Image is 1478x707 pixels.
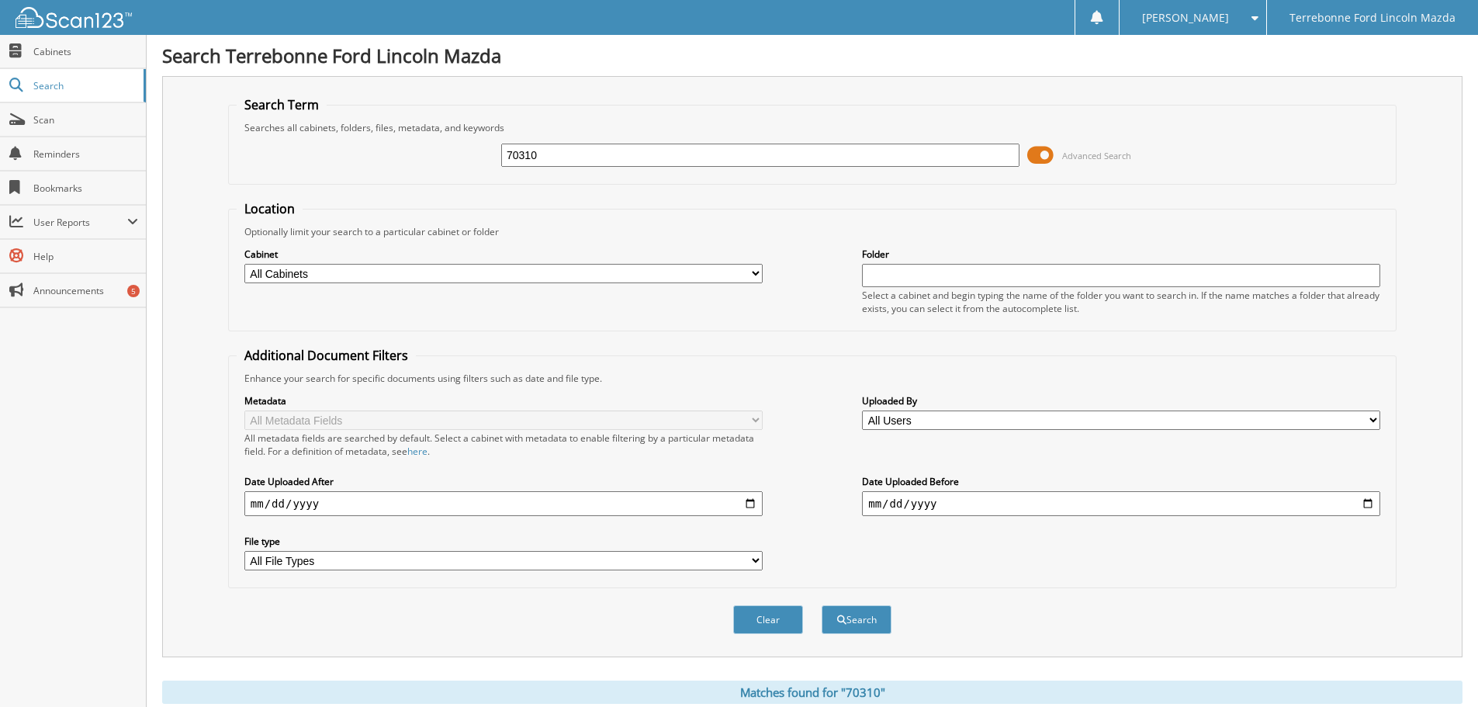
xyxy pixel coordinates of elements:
div: Enhance your search for specific documents using filters such as date and file type. [237,372,1388,385]
span: Announcements [33,284,138,297]
span: Search [33,79,136,92]
legend: Additional Document Filters [237,347,416,364]
h1: Search Terrebonne Ford Lincoln Mazda [162,43,1462,68]
span: Advanced Search [1062,150,1131,161]
input: start [244,491,763,516]
div: All metadata fields are searched by default. Select a cabinet with metadata to enable filtering b... [244,431,763,458]
span: Scan [33,113,138,126]
span: [PERSON_NAME] [1142,13,1229,23]
div: Searches all cabinets, folders, files, metadata, and keywords [237,121,1388,134]
button: Clear [733,605,803,634]
span: Bookmarks [33,182,138,195]
div: Matches found for "70310" [162,681,1462,704]
span: User Reports [33,216,127,229]
a: here [407,445,427,458]
div: 5 [127,285,140,297]
span: Terrebonne Ford Lincoln Mazda [1289,13,1456,23]
label: Date Uploaded After [244,475,763,488]
label: File type [244,535,763,548]
span: Reminders [33,147,138,161]
legend: Search Term [237,96,327,113]
img: scan123-logo-white.svg [16,7,132,28]
div: Select a cabinet and begin typing the name of the folder you want to search in. If the name match... [862,289,1380,315]
div: Optionally limit your search to a particular cabinet or folder [237,225,1388,238]
button: Search [822,605,891,634]
label: Folder [862,248,1380,261]
label: Date Uploaded Before [862,475,1380,488]
span: Help [33,250,138,263]
label: Cabinet [244,248,763,261]
input: end [862,491,1380,516]
label: Uploaded By [862,394,1380,407]
label: Metadata [244,394,763,407]
span: Cabinets [33,45,138,58]
legend: Location [237,200,303,217]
